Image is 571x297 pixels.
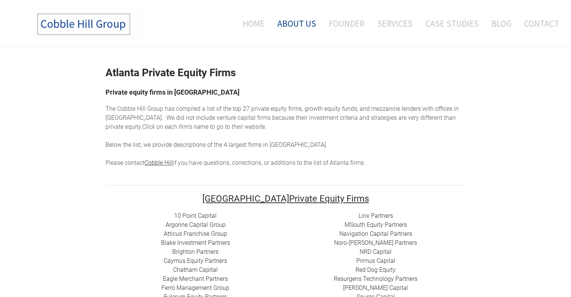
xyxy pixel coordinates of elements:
[323,8,370,39] a: Founder
[164,257,227,264] a: Caymus Equity Partners
[29,8,141,41] img: The Cobble Hill Group LLC
[356,266,396,273] a: Red Dog Equity
[359,212,393,219] a: Linx Partners
[343,284,408,291] a: [PERSON_NAME] Capital
[161,239,230,246] a: Blake Investment Partners
[356,257,395,264] a: Primus Capital
[172,248,218,255] a: Brighton Partners
[105,159,365,166] span: Please contact if you have questions, corrections, or additions to the list of Atlanta firms.
[105,114,456,130] span: enture capital firms because their investment criteria and strategies are very different than pri...
[420,8,484,39] a: Case Studies
[334,239,417,246] a: Noro-[PERSON_NAME] Partners
[334,275,417,282] a: ​Resurgens Technology Partners
[345,221,407,228] a: MSouth Equity Partners
[105,66,236,79] strong: Atlanta Private Equity Firms
[272,8,322,39] a: About Us
[372,8,418,39] a: Services
[105,88,240,96] font: Private equity firms in [GEOGRAPHIC_DATA]
[166,221,226,228] a: Argonne Capital Group
[231,8,270,39] a: Home
[161,284,229,291] a: Ferro Management Group
[202,193,369,204] font: Private Equity Firms
[518,8,559,39] a: Contact
[105,104,466,167] div: he top 27 private equity firms, growth equity funds, and mezzanine lenders with offices in [GEOGR...
[142,123,267,130] em: Click on each firm's name to go to their website.
[174,212,217,219] a: 10 Point Capital
[163,275,228,282] a: Eagle Merchant Partners
[145,159,173,166] a: Cobble Hill
[173,266,218,273] a: Chatham Capital
[486,8,517,39] a: Blog
[164,230,227,237] a: Atticus Franchise Group
[360,248,392,255] a: NRD Capital
[202,193,289,204] font: [GEOGRAPHIC_DATA]
[339,230,412,237] a: Navigation Capital Partners
[105,105,225,112] span: The Cobble Hill Group has compiled a list of t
